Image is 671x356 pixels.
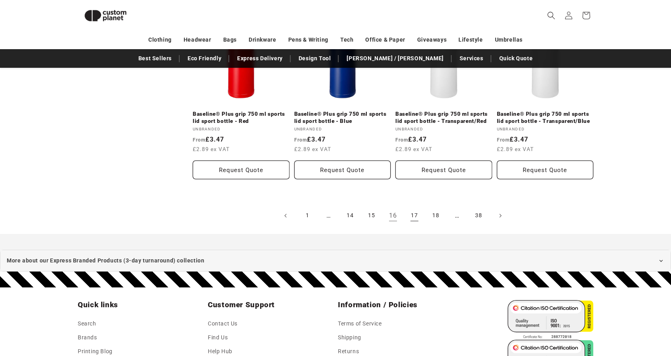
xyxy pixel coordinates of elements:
[417,33,447,47] a: Giveaways
[338,319,382,331] a: Terms of Service
[223,33,237,47] a: Bags
[406,207,423,224] a: Page 17
[78,331,97,345] a: Brands
[338,331,361,345] a: Shipping
[395,111,492,124] a: Baseline® Plus grip 750 ml sports lid sport bottle - Transparent/Red
[427,207,445,224] a: Page 18
[497,161,594,179] button: Request Quote
[495,52,537,65] a: Quick Quote
[449,207,466,224] span: …
[363,207,380,224] a: Page 15
[539,270,671,356] iframe: Chat Widget
[343,52,447,65] a: [PERSON_NAME] / [PERSON_NAME]
[184,33,211,47] a: Headwear
[340,33,353,47] a: Tech
[148,33,172,47] a: Clothing
[78,3,133,28] img: Custom Planet
[294,111,391,124] a: Baseline® Plus grip 750 ml sports lid sport bottle - Blue
[299,207,316,224] a: Page 1
[338,300,463,310] h2: Information / Policies
[470,207,487,224] a: Page 38
[134,52,176,65] a: Best Sellers
[508,300,593,340] img: ISO 9001 Certified
[193,161,289,179] button: Request Quote
[288,33,328,47] a: Pens & Writing
[456,52,487,65] a: Services
[458,33,483,47] a: Lifestyle
[193,111,289,124] a: Baseline® Plus grip 750 ml sports lid sport bottle - Red
[78,319,96,331] a: Search
[208,331,228,345] a: Find Us
[543,7,560,24] summary: Search
[341,207,359,224] a: Page 14
[495,33,523,47] a: Umbrellas
[384,207,402,224] a: Page 16
[78,300,203,310] h2: Quick links
[277,207,295,224] a: Previous page
[365,33,405,47] a: Office & Paper
[208,300,333,310] h2: Customer Support
[208,319,238,331] a: Contact Us
[7,256,204,266] span: More about our Express Branded Products (3-day turnaround) collection
[233,52,287,65] a: Express Delivery
[295,52,335,65] a: Design Tool
[395,161,492,179] button: Request Quote
[497,111,594,124] a: Baseline® Plus grip 750 ml sports lid sport bottle - Transparent/Blue
[249,33,276,47] a: Drinkware
[491,207,509,224] a: Next page
[320,207,337,224] span: …
[193,207,593,224] nav: Pagination
[294,161,391,179] button: Request Quote
[184,52,225,65] a: Eco Friendly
